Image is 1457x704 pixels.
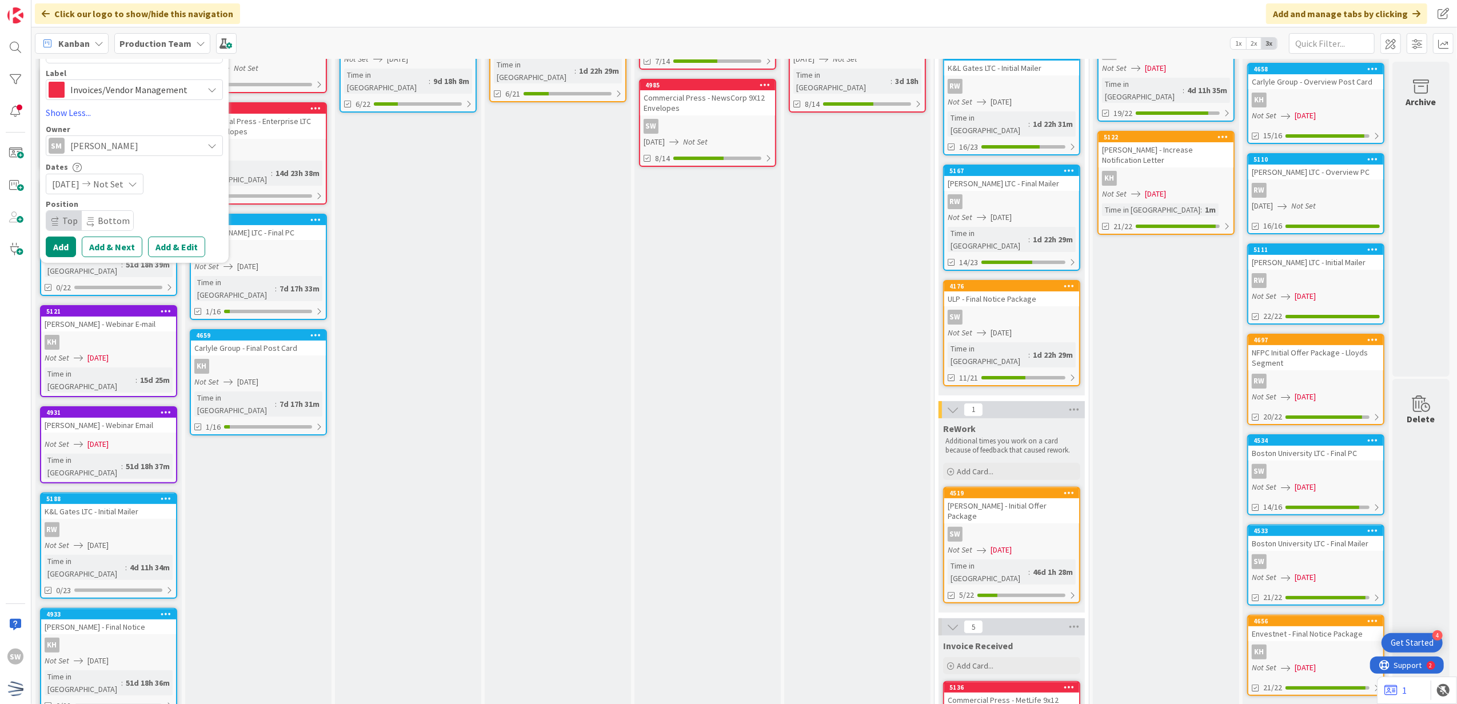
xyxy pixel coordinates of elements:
div: 4985 [645,81,775,89]
div: 4697 [1248,335,1383,345]
i: Not Set [1291,201,1316,211]
div: 5113 [191,215,326,225]
span: [DATE] [52,177,79,191]
span: [DATE] [1145,188,1166,200]
span: 6/22 [356,98,370,110]
div: SW [948,310,963,325]
div: 5111 [1254,246,1383,254]
span: 8/14 [805,98,820,110]
div: 15d 25m [137,374,173,386]
div: Time in [GEOGRAPHIC_DATA] [194,276,275,301]
div: 5167[PERSON_NAME] LTC - Final Mailer [944,166,1079,191]
div: 5110 [1254,155,1383,163]
div: KH [1248,645,1383,659]
div: 4656 [1248,616,1383,626]
div: 4658 [1248,64,1383,74]
span: [DATE] [237,376,258,388]
span: 21/22 [1263,682,1282,694]
div: Time in [GEOGRAPHIC_DATA] [948,342,1028,367]
div: 5136 [949,683,1079,691]
div: 4176 [949,282,1079,290]
div: 4533 [1254,527,1383,535]
div: 5122[PERSON_NAME] - Increase Notification Letter [1099,132,1234,167]
span: 0/22 [56,282,71,294]
span: 0/23 [56,585,71,597]
div: SW [944,527,1079,542]
span: [DATE] [1295,481,1316,493]
div: 4176 [944,281,1079,291]
div: 5125 [196,105,326,113]
div: KH [45,335,59,350]
span: 19/22 [1113,107,1132,119]
div: 7d 17h 31m [277,398,322,410]
div: KH [1252,645,1267,659]
div: [PERSON_NAME] - Initial Offer Package [944,498,1079,523]
div: 5110 [1248,154,1383,165]
i: Not Set [948,545,972,555]
i: Not Set [45,655,69,666]
div: RW [944,79,1079,94]
div: SW [191,142,326,157]
div: RW [45,522,59,537]
div: 4519[PERSON_NAME] - Initial Offer Package [944,488,1079,523]
div: 4176ULP - Final Notice Package [944,281,1079,306]
div: SW [1252,554,1267,569]
span: [DATE] [1295,662,1316,674]
span: : [121,460,123,473]
span: Owner [46,125,70,133]
span: Position [46,200,78,208]
b: Production Team [119,38,191,49]
div: RW [41,522,176,537]
span: : [1200,203,1202,216]
div: KH [191,359,326,374]
div: Time in [GEOGRAPHIC_DATA] [194,161,271,186]
i: Not Set [1252,482,1276,492]
div: 4534 [1254,437,1383,445]
span: : [271,167,273,179]
button: Add & Next [82,237,142,257]
i: Not Set [683,137,708,147]
span: Kanban [58,37,90,50]
div: [PERSON_NAME] - Webinar E-mail [41,317,176,331]
div: 4534Boston University LTC - Final PC [1248,435,1383,461]
div: RW [1252,183,1267,198]
span: 16/23 [959,141,978,153]
div: KH [1099,171,1234,186]
div: 5125Commercial Press - Enterprise LTC 9x12 Envelopes [191,103,326,139]
span: 11/21 [959,372,978,384]
div: [PERSON_NAME] - Increase Notification Letter [1099,142,1234,167]
div: Time in [GEOGRAPHIC_DATA] [45,367,135,393]
i: Not Set [234,63,258,73]
div: [PERSON_NAME] - Webinar Email [41,418,176,433]
div: 4659Carlyle Group - Final Post Card [191,330,326,355]
span: [DATE] [644,136,665,148]
div: KH [1252,93,1267,107]
div: 4985 [640,80,775,90]
input: Quick Filter... [1289,33,1375,54]
i: Not Set [1252,291,1276,301]
i: Not Set [45,353,69,363]
div: KH [45,638,59,653]
div: 4533 [1248,526,1383,536]
span: [DATE] [991,96,1012,108]
div: 5167 [949,167,1079,175]
div: Boston University LTC - Final Mailer [1248,536,1383,551]
span: Invoices/Vendor Management [70,82,197,98]
div: SM [49,138,65,154]
div: RW [1252,374,1267,389]
div: KH [41,335,176,350]
span: : [125,561,127,574]
span: [DATE] [87,539,109,551]
span: [DATE] [991,327,1012,339]
a: 1 [1384,683,1407,697]
span: : [1028,233,1030,246]
div: RW [1252,273,1267,288]
div: 5110[PERSON_NAME] LTC - Overview PC [1248,154,1383,179]
span: 14/16 [1263,501,1282,513]
div: Time in [GEOGRAPHIC_DATA] [494,58,574,83]
span: 5/22 [959,589,974,601]
span: [DATE] [1295,110,1316,122]
div: Time in [GEOGRAPHIC_DATA] [344,69,429,94]
button: Add [46,237,76,257]
div: 4933[PERSON_NAME] - Final Notice [41,609,176,634]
